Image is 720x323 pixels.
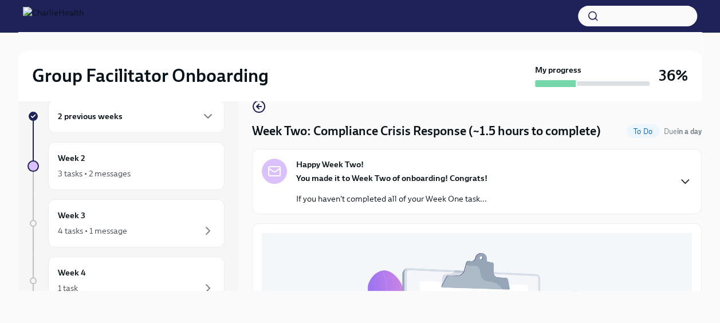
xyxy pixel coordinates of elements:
strong: Happy Week Two! [296,159,364,170]
a: Week 23 tasks • 2 messages [27,142,225,190]
span: Due [664,127,702,136]
div: 1 task [58,282,78,294]
div: 2 previous weeks [48,100,225,133]
h4: Week Two: Compliance Crisis Response (~1.5 hours to complete) [252,123,601,140]
h6: Week 2 [58,152,85,164]
strong: in a day [677,127,702,136]
h6: Week 4 [58,266,86,279]
h2: Group Facilitator Onboarding [32,64,269,87]
strong: My progress [535,64,581,76]
p: If you haven't completed all of your Week One task... [296,193,487,204]
strong: You made it to Week Two of onboarding! Congrats! [296,173,487,183]
span: To Do [627,127,659,136]
img: CharlieHealth [23,7,84,25]
a: Week 41 task [27,257,225,305]
h6: 2 previous weeks [58,110,123,123]
span: August 11th, 2025 09:00 [664,126,702,137]
h3: 36% [659,65,688,86]
div: 3 tasks • 2 messages [58,168,131,179]
div: 4 tasks • 1 message [58,225,127,237]
h6: Week 3 [58,209,85,222]
a: Week 34 tasks • 1 message [27,199,225,247]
